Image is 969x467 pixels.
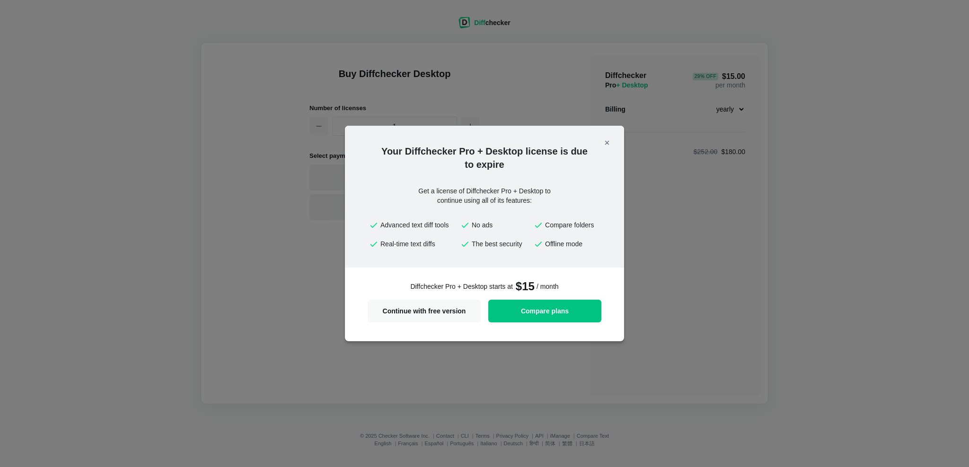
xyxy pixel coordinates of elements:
[380,239,455,249] span: Real-time text diffs
[472,239,528,249] span: The best security
[599,135,615,150] button: Close modal
[380,220,455,230] span: Advanced text diff tools
[368,300,481,322] button: Continue with free version
[545,239,600,249] span: Offline mode
[494,308,596,314] span: Compare plans
[373,308,475,314] span: Continue with free version
[537,282,559,291] span: / month
[515,279,535,294] span: $15
[472,220,528,230] span: No ads
[545,220,600,230] span: Compare folders
[399,186,570,205] div: Get a license of Diffchecker Pro + Desktop to continue using all of its features:
[488,300,601,322] a: Compare plans
[410,282,512,291] span: Diffchecker Pro + Desktop starts at
[345,145,624,171] h2: Your Diffchecker Pro + Desktop license is due to expire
